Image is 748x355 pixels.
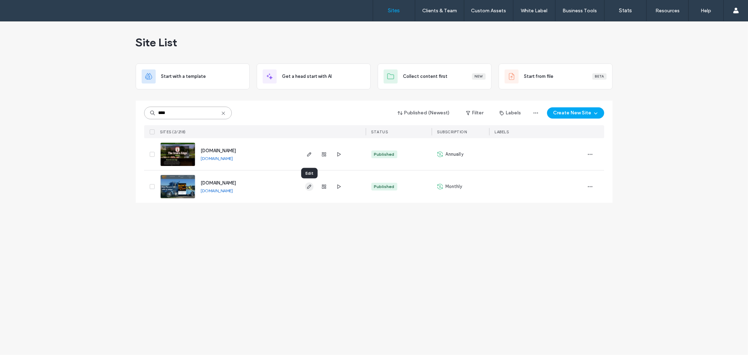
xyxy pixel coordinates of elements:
label: Stats [619,7,632,14]
div: Edit [301,168,318,179]
div: Published [374,151,395,158]
label: Business Tools [563,8,597,14]
button: Create New Site [547,107,604,119]
a: [DOMAIN_NAME] [201,148,236,153]
label: Sites [388,7,400,14]
label: Custom Assets [471,8,506,14]
span: SUBSCRIPTION [437,129,467,134]
button: Filter [459,107,491,119]
a: [DOMAIN_NAME] [201,180,236,186]
span: LABELS [495,129,509,134]
span: Help [16,5,30,11]
span: Start with a template [161,73,206,80]
div: Start with a template [136,63,250,89]
a: [DOMAIN_NAME] [201,156,233,161]
span: Get a head start with AI [282,73,332,80]
span: Monthly [446,183,463,190]
span: Start from file [524,73,554,80]
span: STATUS [371,129,388,134]
a: [DOMAIN_NAME] [201,188,233,193]
label: Clients & Team [422,8,457,14]
div: Published [374,183,395,190]
label: Help [701,8,712,14]
label: Resources [655,8,680,14]
span: Site List [136,35,177,49]
button: Labels [493,107,527,119]
div: Beta [592,73,607,80]
span: SITES (2/218) [160,129,186,134]
button: Published (Newest) [392,107,456,119]
div: New [472,73,486,80]
div: Get a head start with AI [257,63,371,89]
span: Annually [446,151,464,158]
div: Start from fileBeta [499,63,613,89]
span: Collect content first [403,73,448,80]
div: Collect content firstNew [378,63,492,89]
label: White Label [521,8,548,14]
